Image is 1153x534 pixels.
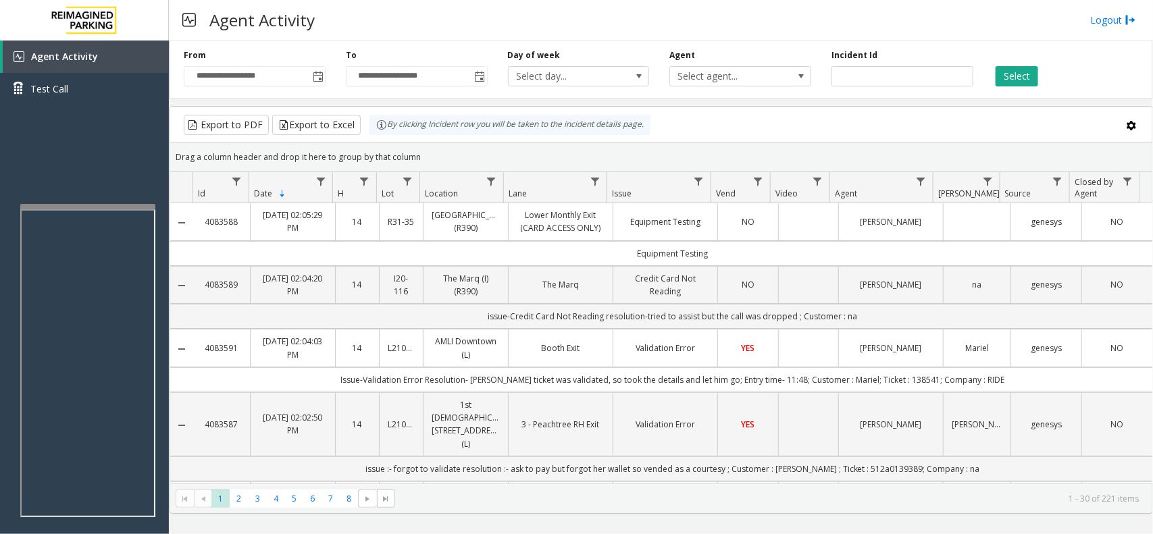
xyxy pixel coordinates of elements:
a: Lower Monthly Exit (CARD ACCESS ONLY) [517,209,605,234]
a: na [952,278,1002,291]
span: Id [198,188,205,199]
span: Video [775,188,798,199]
div: By clicking Incident row you will be taken to the incident details page. [369,115,650,135]
a: Date Filter Menu [311,172,330,190]
span: Sortable [277,188,288,199]
a: Id Filter Menu [228,172,246,190]
span: Test Call [30,82,68,96]
img: 'icon' [14,51,24,62]
td: issue :- forgot to validate resolution :- ask to pay but forgot her wallet so vended as a courtes... [193,456,1152,481]
a: genesys [1019,418,1073,431]
button: Export to PDF [184,115,269,135]
span: Go to the next page [358,489,376,508]
span: Page 5 [285,489,303,508]
a: 3 - Peachtree RH Exit [517,418,605,431]
a: The Marq (I) (R390) [432,272,500,298]
span: YES [742,342,755,354]
a: 4083588 [201,215,242,228]
span: Page 2 [230,489,248,508]
span: NO [742,216,754,228]
span: Page 7 [322,489,340,508]
span: Lane [509,188,527,199]
a: Agent Activity [3,41,169,73]
kendo-pager-info: 1 - 30 of 221 items [403,493,1139,504]
a: [PERSON_NAME] [952,418,1002,431]
a: Source Filter Menu [1048,172,1067,190]
span: Lot [382,188,394,199]
span: Page 4 [267,489,285,508]
a: [PERSON_NAME] [847,418,935,431]
span: Go to the next page [362,493,373,504]
a: genesys [1019,215,1073,228]
span: NO [1110,216,1123,228]
span: YES [742,419,755,430]
img: infoIcon.svg [376,119,387,130]
a: 1st [DEMOGRAPHIC_DATA], [STREET_ADDRESS] (L) [432,398,500,450]
span: Select day... [509,67,621,86]
a: 14 [344,215,371,228]
a: Vend Filter Menu [749,172,767,190]
img: logout [1125,13,1136,27]
a: R31-35 [388,215,415,228]
span: NO [1110,342,1123,354]
a: Agent Filter Menu [912,172,930,190]
a: The Marq [517,278,605,291]
a: 14 [344,418,371,431]
td: issue-Credit Card Not Reading resolution-tried to assist but the call was dropped ; Customer : na [193,304,1152,329]
a: NO [1090,215,1144,228]
a: [PERSON_NAME] [847,342,935,354]
span: Toggle popup [472,67,487,86]
a: Booth Exit [517,342,605,354]
button: Select [996,66,1038,86]
label: Incident Id [831,49,877,61]
span: Select agent... [670,67,782,86]
label: From [184,49,206,61]
img: pageIcon [182,3,196,36]
span: [PERSON_NAME] [938,188,1000,199]
span: Page 1 [211,489,230,508]
a: genesys [1019,342,1073,354]
label: Agent [669,49,695,61]
span: Toggle popup [310,67,325,86]
a: YES [726,342,769,354]
div: Drag a column header and drop it here to group by that column [170,145,1152,169]
span: Vend [716,188,736,199]
span: NO [1110,279,1123,290]
a: L21078200 [388,418,415,431]
a: [PERSON_NAME] [847,278,935,291]
a: Location Filter Menu [482,172,501,190]
a: [DATE] 02:02:50 PM [259,411,327,437]
span: Location [425,188,458,199]
a: NO [1090,278,1144,291]
a: Issue Filter Menu [690,172,708,190]
button: Export to Excel [272,115,361,135]
a: Collapse Details [170,280,193,291]
a: Collapse Details [170,344,193,354]
a: [DATE] 02:04:03 PM [259,335,327,361]
a: H Filter Menu [355,172,373,190]
a: [GEOGRAPHIC_DATA] (R390) [432,209,500,234]
a: [PERSON_NAME] [847,215,935,228]
span: H [338,188,344,199]
a: 14 [344,278,371,291]
span: NO [742,279,754,290]
span: Agent Activity [31,50,98,63]
div: Data table [170,172,1152,483]
a: Lot Filter Menu [399,172,417,190]
span: Agent [835,188,857,199]
a: L21063900 [388,342,415,354]
span: NO [1110,419,1123,430]
a: NO [726,215,769,228]
label: Day of week [508,49,561,61]
span: Issue [613,188,632,199]
td: Equipment Testing [193,241,1152,266]
a: 4083589 [201,278,242,291]
a: Equipment Testing [621,215,709,228]
a: genesys [1019,278,1073,291]
span: Page 3 [249,489,267,508]
span: Page 8 [340,489,358,508]
a: Collapse Details [170,217,193,228]
span: Go to the last page [380,493,391,504]
a: Credit Card Not Reading [621,272,709,298]
a: 4083587 [201,418,242,431]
